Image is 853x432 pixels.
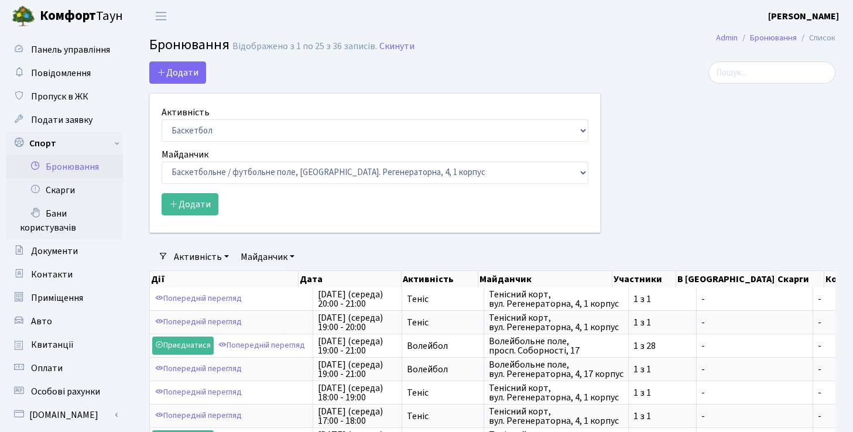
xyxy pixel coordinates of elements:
th: Майданчик [478,271,612,287]
a: Бани користувачів [6,202,123,239]
span: [DATE] (середа) 19:00 - 21:00 [318,360,397,379]
span: Волейбол [407,365,479,374]
a: Admin [716,32,738,44]
span: - [701,412,808,421]
a: [PERSON_NAME] [768,9,839,23]
button: Додати [162,193,218,215]
span: Документи [31,245,78,258]
nav: breadcrumb [698,26,853,50]
span: Контакти [31,268,73,281]
a: Оплати [6,356,123,380]
a: Спорт [6,132,123,155]
span: Пропуск в ЖК [31,90,88,103]
a: Активність [169,247,234,267]
span: 1 з 1 [633,365,691,374]
span: Теніс [407,412,479,421]
span: - [701,388,808,397]
a: Попередній перегляд [152,407,245,425]
span: Особові рахунки [31,385,100,398]
th: Дата [299,271,402,287]
span: 1 з 28 [633,341,691,351]
a: Бронювання [750,32,797,44]
span: Подати заявку [31,114,93,126]
span: 1 з 1 [633,318,691,327]
button: Додати [149,61,206,84]
a: Документи [6,239,123,263]
a: Подати заявку [6,108,123,132]
th: Дії [150,271,299,287]
span: Тенісний корт, вул. Регенераторна, 4, 1 корпус [489,290,624,308]
span: Тенісний корт, вул. Регенераторна, 4, 1 корпус [489,383,624,402]
span: - [701,318,808,327]
a: Майданчик [236,247,299,267]
a: Попередній перегляд [152,290,245,308]
span: [DATE] (середа) 17:00 - 18:00 [318,407,397,426]
span: Тенісний корт, вул. Регенераторна, 4, 1 корпус [489,313,624,332]
a: Попередній перегляд [215,337,308,355]
a: Пропуск в ЖК [6,85,123,108]
a: Повідомлення [6,61,123,85]
span: 1 з 1 [633,388,691,397]
span: Приміщення [31,292,83,304]
span: Тенісний корт, вул. Регенераторна, 4, 1 корпус [489,407,624,426]
span: Теніс [407,388,479,397]
span: 1 з 1 [633,294,691,304]
a: Попередній перегляд [152,383,245,402]
span: Авто [31,315,52,328]
span: Волейбольне поле, просп. Соборності, 17 [489,337,624,355]
span: Повідомлення [31,67,91,80]
b: Комфорт [40,6,96,25]
label: Майданчик [162,148,208,162]
span: Квитанції [31,338,74,351]
a: Приміщення [6,286,123,310]
a: [DOMAIN_NAME] [6,403,123,427]
span: [DATE] (середа) 19:00 - 21:00 [318,337,397,355]
li: Список [797,32,835,44]
img: logo.png [12,5,35,28]
th: Участники [612,271,676,287]
span: [DATE] (середа) 19:00 - 20:00 [318,313,397,332]
b: [PERSON_NAME] [768,10,839,23]
a: Скинути [379,41,414,52]
span: 1 з 1 [633,412,691,421]
span: Таун [40,6,123,26]
span: [DATE] (середа) 20:00 - 21:00 [318,290,397,308]
span: Оплати [31,362,63,375]
a: Попередній перегляд [152,313,245,331]
div: Відображено з 1 по 25 з 36 записів. [232,41,377,52]
a: Приєднатися [152,337,214,355]
span: Волейбольне поле, вул. Регенераторна, 4, 17 корпус [489,360,624,379]
span: Теніс [407,294,479,304]
button: Переключити навігацію [146,6,176,26]
a: Особові рахунки [6,380,123,403]
span: Волейбол [407,341,479,351]
a: Панель управління [6,38,123,61]
input: Пошук... [708,61,835,84]
a: Попередній перегляд [152,360,245,378]
a: Контакти [6,263,123,286]
a: Скарги [6,179,123,202]
span: Теніс [407,318,479,327]
a: Авто [6,310,123,333]
span: - [701,341,808,351]
th: Активність [402,271,479,287]
th: Скарги [776,271,824,287]
a: Квитанції [6,333,123,356]
a: Бронювання [6,155,123,179]
span: [DATE] (середа) 18:00 - 19:00 [318,383,397,402]
label: Активність [162,105,210,119]
span: Бронювання [149,35,229,55]
th: В [GEOGRAPHIC_DATA] [676,271,776,287]
span: Панель управління [31,43,110,56]
span: - [701,365,808,374]
span: - [701,294,808,304]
